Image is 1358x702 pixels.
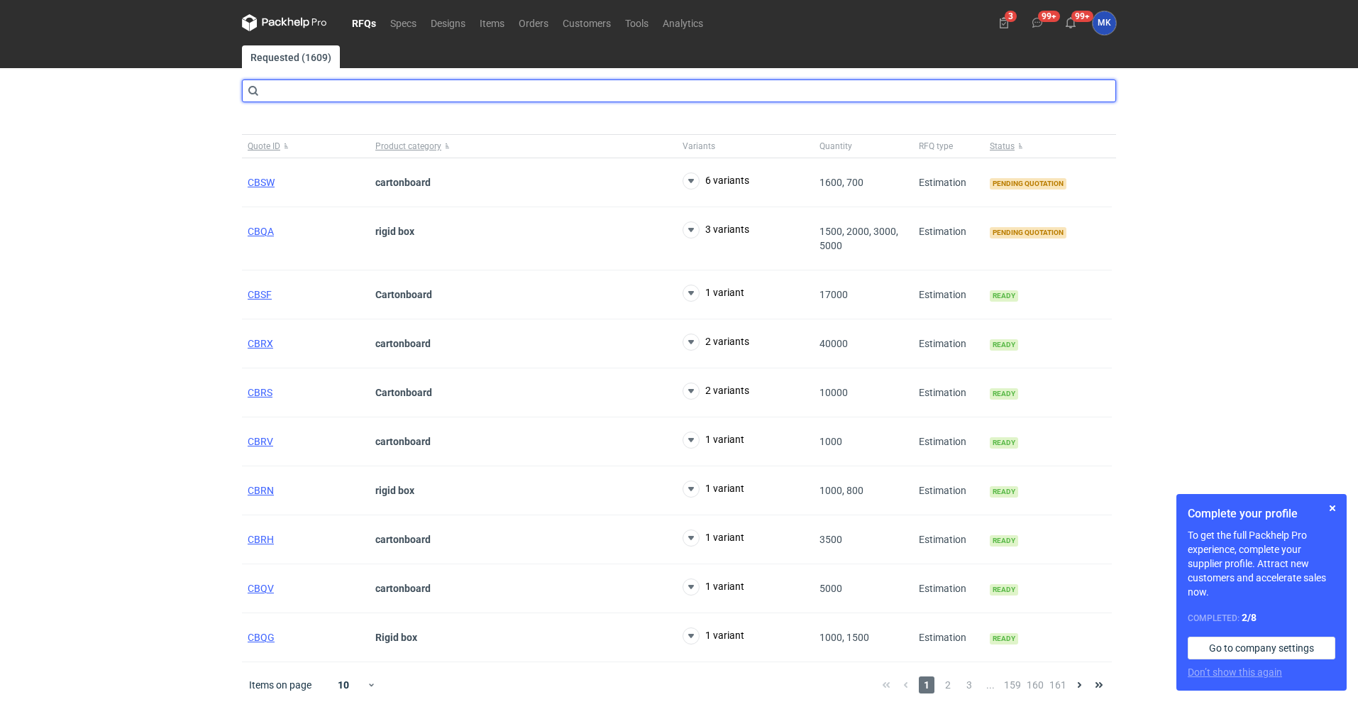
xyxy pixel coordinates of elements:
[375,338,431,349] strong: cartonboard
[819,338,848,349] span: 40000
[919,676,934,693] span: 1
[345,14,383,31] a: RFQs
[819,632,869,643] span: 1000, 1500
[1188,610,1335,625] div: Completed:
[424,14,473,31] a: Designs
[473,14,512,31] a: Items
[1027,676,1044,693] span: 160
[249,678,311,692] span: Items on page
[819,226,898,251] span: 1500, 2000, 3000, 5000
[990,535,1018,547] span: Ready
[383,14,424,31] a: Specs
[990,339,1018,351] span: Ready
[375,226,414,237] strong: rigid box
[248,485,274,496] a: CBRN
[961,676,977,693] span: 3
[819,583,842,594] span: 5000
[618,14,656,31] a: Tools
[990,633,1018,645] span: Ready
[990,227,1066,238] span: Pending quotation
[683,481,744,498] button: 1 variant
[990,178,1066,190] span: Pending quotation
[990,141,1015,152] span: Status
[683,432,744,449] button: 1 variant
[248,177,275,188] span: CBSW
[1188,637,1335,659] a: Go to company settings
[819,177,863,188] span: 1600, 700
[248,141,280,152] span: Quote ID
[940,676,956,693] span: 2
[375,632,417,643] strong: Rigid box
[913,417,984,466] div: Estimation
[248,534,274,545] a: CBRH
[1093,11,1116,35] div: Marcin Kaczyński
[913,466,984,515] div: Estimation
[913,158,984,207] div: Estimation
[375,289,432,300] strong: Cartonboard
[1188,665,1282,679] button: Don’t show this again
[819,141,852,152] span: Quantity
[248,583,274,594] a: CBQV
[990,437,1018,449] span: Ready
[1049,676,1066,693] span: 161
[913,319,984,368] div: Estimation
[1093,11,1116,35] button: MK
[1188,505,1335,522] h1: Complete your profile
[683,383,749,400] button: 2 variants
[990,290,1018,302] span: Ready
[375,583,431,594] strong: cartonboard
[375,141,441,152] span: Product category
[990,388,1018,400] span: Ready
[913,515,984,564] div: Estimation
[370,135,677,158] button: Product category
[248,632,275,643] a: CBQG
[683,221,749,238] button: 3 variants
[1004,676,1021,693] span: 159
[993,11,1015,34] button: 3
[913,270,984,319] div: Estimation
[1242,612,1257,623] strong: 2 / 8
[1026,11,1049,34] button: 99+
[248,226,274,237] a: CBQA
[919,141,953,152] span: RFQ type
[248,289,272,300] a: CBSF
[990,584,1018,596] span: Ready
[819,485,863,496] span: 1000, 800
[983,676,998,693] span: ...
[683,578,744,596] button: 1 variant
[819,289,848,300] span: 17000
[375,534,431,545] strong: cartonboard
[683,530,744,547] button: 1 variant
[321,675,367,695] div: 10
[1324,500,1341,517] button: Skip for now
[248,338,273,349] a: CBRX
[375,436,431,447] strong: cartonboard
[242,135,370,158] button: Quote ID
[248,436,273,447] a: CBRV
[913,613,984,662] div: Estimation
[683,172,749,190] button: 6 variants
[913,207,984,270] div: Estimation
[819,387,848,398] span: 10000
[913,368,984,417] div: Estimation
[375,485,414,496] strong: rigid box
[990,486,1018,498] span: Ready
[683,334,749,351] button: 2 variants
[1059,11,1082,34] button: 99+
[242,14,327,31] svg: Packhelp Pro
[1188,528,1335,599] p: To get the full Packhelp Pro experience, complete your supplier profile. Attract new customers an...
[375,387,432,398] strong: Cartonboard
[984,135,1112,158] button: Status
[819,534,842,545] span: 3500
[248,387,272,398] span: CBRS
[819,436,842,447] span: 1000
[512,14,556,31] a: Orders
